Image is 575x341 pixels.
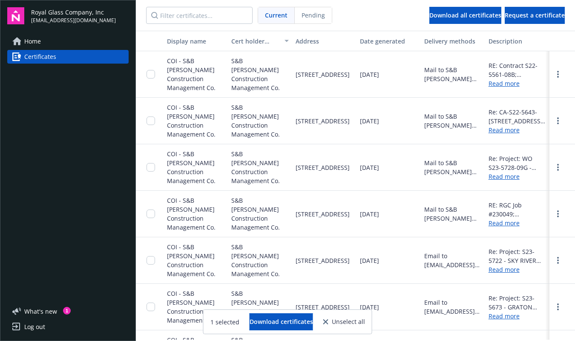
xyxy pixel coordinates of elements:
[210,318,239,326] span: 1 selected
[31,7,129,24] button: Royal Glass Company, Inc[EMAIL_ADDRESS][DOMAIN_NAME]
[7,7,24,24] img: navigator-logo.svg
[292,31,356,51] button: Address
[421,31,485,51] button: Delivery methods
[231,103,289,139] span: S&B [PERSON_NAME] Construction Management Co.
[167,150,216,185] span: COI - S&B [PERSON_NAME] Construction Management Co.
[7,50,129,64] a: Certificates
[147,303,155,311] input: Toggle Row Selected
[424,205,482,223] div: Mail to S&B [PERSON_NAME] Construction Management Co., [STREET_ADDRESS]
[429,7,501,24] button: Download all certificates
[7,35,129,48] a: Home
[296,256,350,265] span: [STREET_ADDRESS]
[31,17,116,24] span: [EMAIL_ADDRESS][DOMAIN_NAME]
[231,56,289,92] span: S&B [PERSON_NAME] Construction Management Co.
[231,242,289,278] span: S&B [PERSON_NAME] Construction Management Co.
[489,37,546,46] div: Description
[332,319,365,325] span: Unselect all
[505,11,565,19] span: Request a certificate
[24,307,57,316] span: What ' s new
[296,163,350,172] span: [STREET_ADDRESS]
[489,294,546,312] div: Re: Project: S23-5673 - GRATON RANCHERIA OFFICE TI [STREET_ADDRESS]; RGC Job #230034 S&B [PERSON_...
[505,7,565,24] button: Request a certificate
[147,117,155,125] input: Toggle Row Selected
[489,125,546,134] a: Read more
[167,37,224,46] div: Display name
[489,312,546,321] a: Read more
[147,70,155,79] input: Toggle Row Selected
[553,255,563,265] a: more
[489,79,546,88] a: Read more
[63,307,71,315] div: 1
[7,307,71,316] button: What's new1
[489,247,546,265] div: Re: Project: S23-5722 - SKY RIVER CIGAR BAR [GEOGRAPHIC_DATA], [GEOGRAPHIC_DATA]; RGC Job #230025...
[323,313,365,330] button: Unselect all
[147,256,155,265] input: Toggle Row Selected
[360,163,379,172] span: [DATE]
[424,251,482,269] div: Email to [EMAIL_ADDRESS][DOMAIN_NAME]
[360,303,379,312] span: [DATE]
[489,154,546,172] div: Re: Project: WO S23-5728-09G - Graton Restaurant [STREET_ADDRESS]; RGC Job #240008 S&B [PERSON_NA...
[24,320,45,334] div: Log out
[553,162,563,172] a: more
[295,7,332,23] span: Pending
[24,35,41,48] span: Home
[167,243,216,278] span: COI - S&B [PERSON_NAME] Construction Management Co.
[489,61,546,79] div: RE: Contract S22-5561-08B; [GEOGRAPHIC_DATA] Study Room [STREET_ADDRESS][US_STATE] S&B [PERSON_NA...
[489,219,546,227] a: Read more
[553,69,563,79] a: more
[485,31,549,51] button: Description
[553,209,563,219] a: more
[167,196,216,231] span: COI - S&B [PERSON_NAME] Construction Management Co.
[424,158,482,176] div: Mail to S&B [PERSON_NAME] Construction Management Co., [STREET_ADDRESS]
[360,117,379,125] span: [DATE]
[360,256,379,265] span: [DATE]
[360,210,379,219] span: [DATE]
[31,8,116,17] span: Royal Glass Company, Inc
[231,289,289,325] span: S&B [PERSON_NAME] Construction Management Co.
[24,50,56,64] span: Certificates
[424,298,482,316] div: Email to [EMAIL_ADDRESS][DOMAIN_NAME]
[164,31,228,51] button: Display name
[231,37,279,46] div: Cert holder name
[489,265,546,274] a: Read more
[228,31,292,51] button: Cert holder name
[302,11,325,20] span: Pending
[147,210,155,218] input: Toggle Row Selected
[167,57,216,92] span: COI - S&B [PERSON_NAME] Construction Management Co.
[356,31,421,51] button: Date generated
[265,11,287,20] span: Current
[553,302,563,312] a: more
[167,103,216,138] span: COI - S&B [PERSON_NAME] Construction Management Co.
[553,116,563,126] a: more
[429,7,501,23] div: Download all certificates
[424,112,482,130] div: Mail to S&B [PERSON_NAME] Construction Management Co., [STREET_ADDRESS]
[231,196,289,232] span: S&B [PERSON_NAME] Construction Management Co.
[147,163,155,172] input: Toggle Row Selected
[231,149,289,185] span: S&B [PERSON_NAME] Construction Management Co.
[250,313,313,330] button: Download certificates
[296,210,350,219] span: [STREET_ADDRESS]
[146,7,253,24] input: Filter certificates...
[489,108,546,125] div: Re: CA-S22-5643- [STREET_ADDRESS], Exterior Hardening Project; RGC Job #220032 S&B [PERSON_NAME] ...
[296,303,350,312] span: [STREET_ADDRESS]
[167,289,216,324] span: COI - S&B [PERSON_NAME] Construction Management Co.
[489,201,546,219] div: RE: RGC Job #230049; [DEMOGRAPHIC_DATA] S23-5764-08B; Apple SAC-04 Multipurpose Room [STREET_ADDR...
[424,65,482,83] div: Mail to S&B [PERSON_NAME] Construction Management Co., [STREET_ADDRESS]
[360,70,379,79] span: [DATE]
[489,172,546,181] a: Read more
[424,37,482,46] div: Delivery methods
[296,37,353,46] div: Address
[360,37,417,46] div: Date generated
[250,318,313,326] span: Download certificates
[296,117,350,125] span: [STREET_ADDRESS]
[296,70,350,79] span: [STREET_ADDRESS]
